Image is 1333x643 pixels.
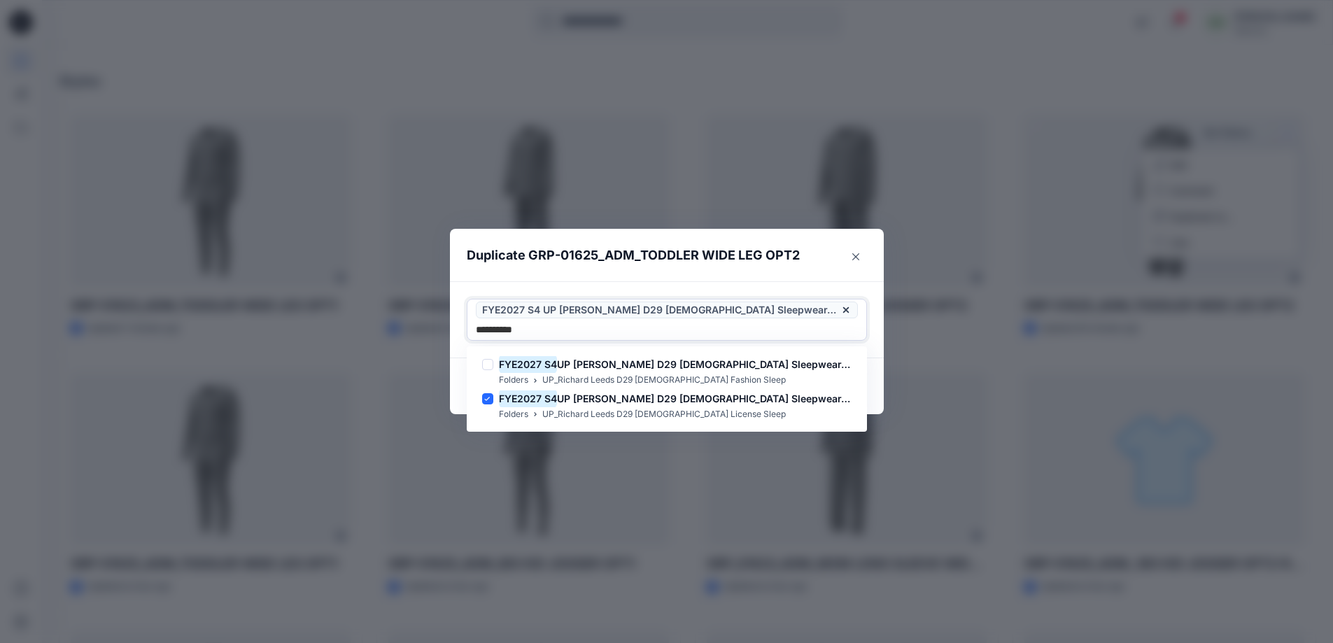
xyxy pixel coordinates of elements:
[557,393,880,404] span: UP [PERSON_NAME] D29 [DEMOGRAPHIC_DATA] Sleepwear-license
[467,246,800,265] p: Duplicate GRP-01625_ADM_TODDLER WIDE LEG OPT2
[482,302,838,318] span: FYE2027 S4 UP [PERSON_NAME] D29 [DEMOGRAPHIC_DATA] Sleepwear-license
[499,389,557,408] mark: FYE2027 S4
[542,407,786,422] p: UP_Richard Leeds D29 [DEMOGRAPHIC_DATA] License Sleep
[542,373,786,388] p: UP_Richard Leeds D29 [DEMOGRAPHIC_DATA] Fashion Sleep
[557,358,885,370] span: UP [PERSON_NAME] D29 [DEMOGRAPHIC_DATA] Sleepwear-fashion.
[499,355,557,374] mark: FYE2027 S4
[499,373,528,388] p: Folders
[499,407,528,422] p: Folders
[845,246,867,268] button: Close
